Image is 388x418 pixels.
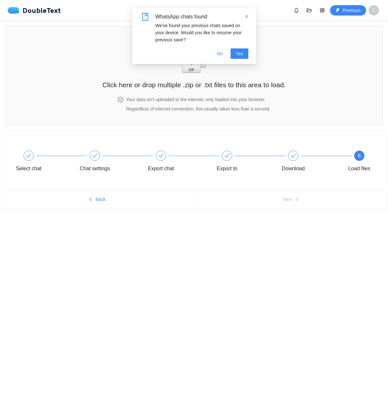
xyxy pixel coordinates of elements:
button: leftBack [0,194,194,204]
div: Download [274,151,341,174]
span: folder-open [304,8,314,13]
span: check [26,153,31,158]
img: logo [8,7,23,14]
span: Back [95,196,105,203]
span: Premium [343,7,361,14]
button: Yes [231,48,248,59]
span: bell [292,8,301,13]
span: appstore [317,8,327,13]
h2: Click here or drop multiple .zip or .txt files to this area to load. [102,79,285,90]
span: check [291,153,296,158]
span: check [158,153,164,158]
span: safety-certificate [118,97,124,103]
span: Regardless of internet connection, this usually takes less than a second. [126,106,270,111]
div: Select chat [16,163,41,174]
span: close [244,14,249,19]
div: Load files [348,163,371,174]
div: Export to [217,163,237,174]
span: C [372,5,375,16]
a: logoDoubleText [8,7,61,14]
span: book [141,13,149,21]
div: Download [282,163,304,174]
div: WhatsApp chats found [155,13,248,21]
div: Select chat [10,151,76,174]
span: thunderbolt [335,8,340,13]
div: 6Load files [341,151,378,174]
div: Export chat [142,151,208,174]
span: Yes [236,50,243,57]
button: appstore [317,5,327,16]
span: 6 [358,153,361,159]
button: bell [291,5,302,16]
div: We've found your previous chats saved on your device. Would you like to resume your previous save? [155,22,248,43]
button: No [212,48,228,59]
span: No [217,50,223,57]
div: DoubleText [8,7,61,14]
div: Chat settings [80,163,110,174]
span: left [88,197,93,202]
h4: Your data isn't uploaded to the internet, only loaded into your browser. [126,96,270,103]
div: Export to [208,151,274,174]
button: folder-open [304,5,314,16]
div: Export chat [148,163,174,174]
span: check [224,153,230,158]
span: check [92,153,97,158]
div: Chat settings [76,151,142,174]
button: thunderboltPremium [330,5,366,16]
button: Nextright [194,194,388,204]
